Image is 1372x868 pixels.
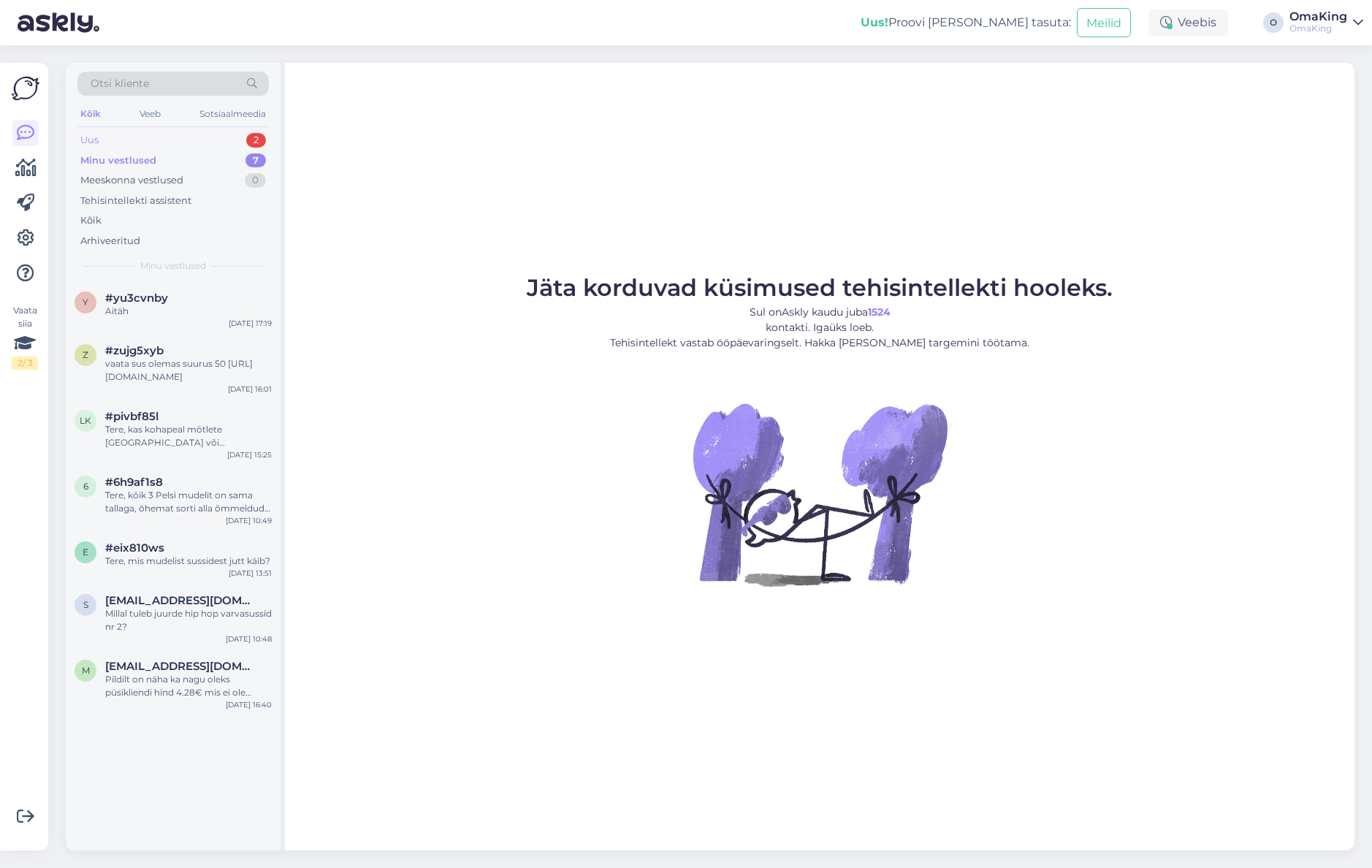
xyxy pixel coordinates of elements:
span: #pivbf85l [105,410,159,423]
font: Minu vestlused [80,154,156,166]
font: kontakti. Igaüks loeb. [766,321,874,334]
font: 2 [18,357,23,368]
font: Sul on [750,305,782,319]
font: [EMAIL_ADDRESS][DOMAIN_NAME] [105,659,306,673]
font: e [83,547,88,557]
font: Otsi kliente [91,77,149,90]
font: Kõik [80,108,101,119]
font: Uus [80,134,99,145]
font: z [83,349,88,360]
font: [EMAIL_ADDRESS][DOMAIN_NAME] [105,593,306,607]
font: Kõik [80,214,102,226]
font: Meilid [1086,16,1121,30]
font: vaata sus olemas suurus 50 [URL][DOMAIN_NAME] [105,358,253,382]
font: Uus! [861,15,888,29]
font: Askly kaudu juba [782,305,868,319]
font: #pivbf85l [105,409,159,423]
span: marina.mamutova@gmail.com [105,660,257,673]
font: y [83,297,88,308]
font: s [83,599,88,610]
font: #yu3cvnby [105,291,168,305]
font: Pildilt on näha ka nagu oleks püsikliendi hind 4.28€ mis ei ole võimalik, sest püsiklient saab al... [105,674,270,737]
font: Veebis [1178,15,1216,29]
font: Tehisintellekt vastab ööpäevaringselt. Hakka [PERSON_NAME] targemini töötama. [610,336,1029,349]
font: OmaKing [1289,23,1332,34]
font: Meeskonna vestlused [80,174,183,186]
font: Aitäh [105,305,129,316]
font: #6h9af1s8 [105,475,163,489]
font: Tehisintellekti assistent [80,194,191,206]
font: [DATE] 16:01 [228,384,272,394]
a: OmaKingOmaKing [1289,11,1363,34]
font: m [82,665,90,676]
font: 1524 [868,305,891,319]
img: Vestlus pole aktiivne [688,362,951,625]
img: Askly logo [12,75,39,102]
font: Jäta korduvad küsimused tehisintellekti hooleks. [527,273,1113,302]
font: [DATE] 10:49 [226,516,272,525]
font: / 3 [23,357,33,368]
font: Arhiveeritud [80,235,140,246]
font: 7 [253,154,259,166]
font: [DATE] 15:25 [227,450,272,460]
font: O [1270,17,1277,28]
font: Millal tuleb juurde hip hop varvasussid nr 2? [105,608,272,632]
font: 0 [252,174,259,186]
font: #zujg5xyb [105,343,164,357]
font: Tere, mis mudelist sussidest jutt käib? [105,555,270,566]
font: Tere, kas kohapeal mõtlete [GEOGRAPHIC_DATA] või [GEOGRAPHIC_DATA] [105,424,225,461]
font: [DATE] 17:19 [229,319,272,328]
font: [DATE] 10:48 [226,634,272,644]
font: OmaKing [1289,9,1347,23]
span: #6h9af1s8 [105,476,163,489]
font: 2 [254,134,259,145]
font: Minu vestlused [140,260,206,271]
font: Sotsiaalmeedia [199,108,266,119]
span: sillesulla@look.com [105,594,257,607]
span: #zujg5xyb [105,344,164,357]
button: Meilid [1077,8,1131,37]
font: [DATE] 13:51 [229,568,272,578]
font: Proovi [PERSON_NAME] tasuta: [888,15,1071,29]
font: #eix810ws [105,541,164,555]
font: 6 [83,481,88,492]
font: [DATE] 16:40 [226,700,272,709]
font: Veeb [140,108,161,119]
font: Vaata siia [13,305,37,329]
font: Tere, kõik 3 Pelsi mudelit on sama tallaga, õhemat sorti alla õmmeldud kummitald [105,490,270,527]
font: lk [80,415,91,426]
